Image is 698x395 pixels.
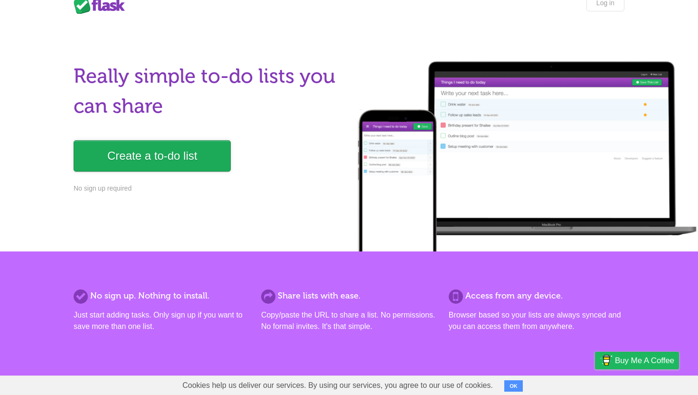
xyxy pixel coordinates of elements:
p: Browser based so your lists are always synced and you can access them from anywhere. [449,309,624,332]
p: No sign up required [74,183,343,193]
a: Create a to-do list [74,140,231,172]
button: OK [504,380,523,392]
a: Buy me a coffee [595,352,679,369]
h2: Share lists with ease. [261,289,437,302]
h1: Really simple to-do lists you can share [74,61,343,121]
span: Buy me a coffee [615,352,674,369]
p: Just start adding tasks. Only sign up if you want to save more than one list. [74,309,249,332]
span: Cookies help us deliver our services. By using our services, you agree to our use of cookies. [173,376,502,395]
img: Buy me a coffee [600,352,613,368]
p: Copy/paste the URL to share a list. No permissions. No formal invites. It's that simple. [261,309,437,332]
h2: No sign up. Nothing to install. [74,289,249,302]
h2: Access from any device. [449,289,624,302]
